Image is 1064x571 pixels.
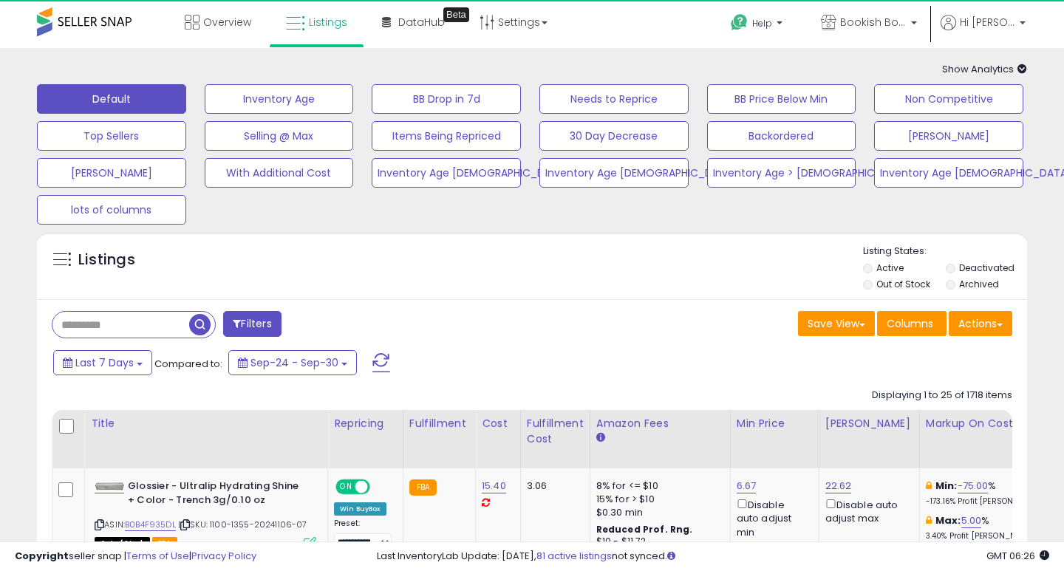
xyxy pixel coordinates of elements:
button: Non Competitive [874,84,1023,114]
div: Markup on Cost [926,416,1054,431]
div: Title [91,416,321,431]
span: All listings that are currently out of stock and unavailable for purchase on Amazon [95,537,150,550]
button: BB Drop in 7d [372,84,521,114]
span: Columns [887,316,933,331]
img: 21NhEqFcLkL._SL40_.jpg [95,482,124,491]
div: Cost [482,416,514,431]
button: Sep-24 - Sep-30 [228,350,357,375]
div: Win BuyBox [334,502,386,516]
a: 22.62 [825,479,852,493]
div: Fulfillment Cost [527,416,584,447]
button: BB Price Below Min [707,84,856,114]
button: Columns [877,311,947,336]
a: Privacy Policy [191,549,256,563]
a: Terms of Use [126,549,189,563]
div: Displaying 1 to 25 of 1718 items [872,389,1012,403]
button: Backordered [707,121,856,151]
div: Last InventoryLab Update: [DATE], not synced. [377,550,1049,564]
strong: Copyright [15,549,69,563]
button: With Additional Cost [205,158,354,188]
i: Get Help [730,13,748,32]
button: Needs to Reprice [539,84,689,114]
span: Overview [203,15,251,30]
span: Bookish Bounty [840,15,907,30]
button: Last 7 Days [53,350,152,375]
th: The percentage added to the cost of goods (COGS) that forms the calculator for Min & Max prices. [919,410,1060,468]
span: Last 7 Days [75,355,134,370]
div: ASIN: [95,479,316,548]
div: % [926,479,1048,507]
button: Items Being Repriced [372,121,521,151]
a: Help [719,2,797,48]
b: Reduced Prof. Rng. [596,523,693,536]
div: Min Price [737,416,813,431]
p: 3.40% Profit [PERSON_NAME] [926,531,1048,541]
button: [PERSON_NAME] [37,158,186,188]
span: DataHub [398,15,445,30]
a: -75.00 [958,479,989,493]
span: Compared to: [154,357,222,371]
button: lots of columns [37,195,186,225]
button: 30 Day Decrease [539,121,689,151]
button: Save View [798,311,875,336]
span: Help [752,17,772,30]
span: Hi [PERSON_NAME] [960,15,1015,30]
span: OFF [368,481,392,493]
span: FBA [152,537,177,550]
button: Inventory Age > [DEMOGRAPHIC_DATA] [707,158,856,188]
button: Inventory Age [DEMOGRAPHIC_DATA] [372,158,521,188]
div: seller snap | | [15,550,256,564]
button: Filters [223,311,281,337]
div: 15% for > $10 [596,493,719,506]
div: Tooltip anchor [443,7,469,22]
p: Listing States: [863,245,1028,259]
label: Archived [959,278,999,290]
small: FBA [409,479,437,496]
a: Hi [PERSON_NAME] [941,15,1026,48]
button: Inventory Age [205,84,354,114]
div: 3.06 [527,479,579,493]
button: Selling @ Max [205,121,354,151]
label: Out of Stock [876,278,930,290]
span: Listings [309,15,347,30]
a: 6.67 [737,479,757,493]
b: Max: [935,513,961,527]
a: 81 active listings [536,549,612,563]
small: Amazon Fees. [596,431,605,445]
div: Repricing [334,416,397,431]
a: 15.40 [482,479,506,493]
span: Sep-24 - Sep-30 [250,355,338,370]
div: $0.30 min [596,506,719,519]
div: Disable auto adjust max [825,496,908,525]
span: ON [337,481,355,493]
span: 2025-10-8 06:26 GMT [986,549,1049,563]
b: Glossier - Ultralip Hydrating Shine + Color - Trench 3g/0.10 oz [128,479,307,510]
b: Min: [935,479,958,493]
button: Inventory Age [DEMOGRAPHIC_DATA]. [539,158,689,188]
button: [PERSON_NAME] [874,121,1023,151]
button: Default [37,84,186,114]
button: Inventory Age [DEMOGRAPHIC_DATA] [874,158,1023,188]
button: Actions [949,311,1012,336]
div: [PERSON_NAME] [825,416,913,431]
div: $10 - $11.72 [596,536,719,548]
label: Active [876,261,904,274]
a: B0B4F935DL [125,519,176,531]
a: 5.00 [961,513,982,528]
p: -173.16% Profit [PERSON_NAME] [926,496,1048,507]
div: Disable auto adjust min [737,496,808,539]
div: Amazon Fees [596,416,724,431]
label: Deactivated [959,261,1014,274]
button: Top Sellers [37,121,186,151]
div: Preset: [334,519,392,552]
div: Fulfillment [409,416,469,431]
span: Show Analytics [942,62,1027,76]
div: % [926,514,1048,541]
span: | SKU: 1100-1355-20241106-07 [178,519,307,530]
h5: Listings [78,250,135,270]
div: 8% for <= $10 [596,479,719,493]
